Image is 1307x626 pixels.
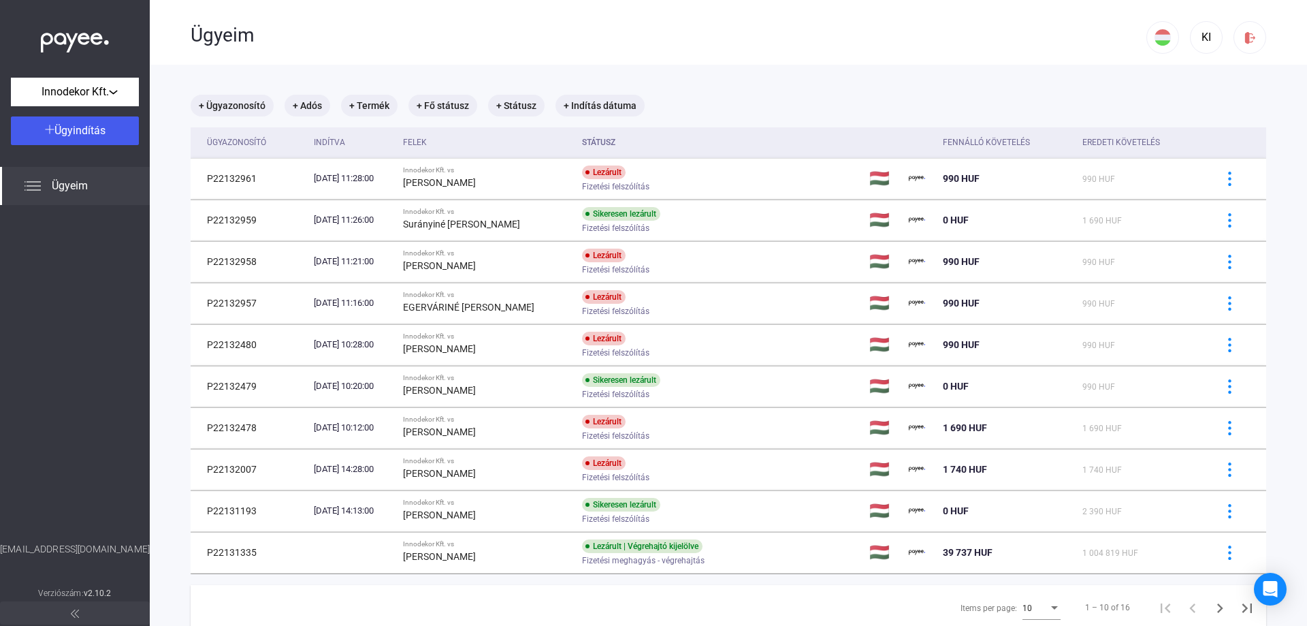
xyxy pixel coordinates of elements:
[943,298,980,309] span: 990 HUF
[864,449,903,490] td: 🇭🇺
[909,170,925,187] img: payee-logo
[582,386,649,403] span: Fizetési felszólítás
[864,200,903,240] td: 🇭🇺
[403,510,476,520] strong: [PERSON_NAME]
[403,540,571,548] div: Innodekor Kft. vs
[1223,421,1237,435] img: more-blue
[582,428,649,444] span: Fizetési felszólítás
[403,426,476,437] strong: [PERSON_NAME]
[909,337,925,353] img: payee-logo
[582,373,660,387] div: Sikeresen lezárult
[1082,465,1122,475] span: 1 740 HUF
[943,381,969,392] span: 0 HUF
[864,324,903,365] td: 🇭🇺
[191,407,308,448] td: P22132478
[1082,382,1115,392] span: 990 HUF
[1085,599,1130,616] div: 1 – 10 of 16
[403,134,571,151] div: Felek
[191,24,1146,47] div: Ügyeim
[582,511,649,527] span: Fizetési felszólítás
[1223,213,1237,228] img: more-blue
[403,260,476,271] strong: [PERSON_NAME]
[582,290,626,304] div: Lezárult
[1206,594,1233,621] button: Next page
[191,366,308,407] td: P22132479
[42,84,109,100] span: Innodekor Kft.
[191,158,308,199] td: P22132961
[1082,174,1115,184] span: 990 HUF
[191,95,274,116] mat-chip: + Ügyazonosító
[1215,455,1244,484] button: more-blue
[582,469,649,486] span: Fizetési felszólítás
[1190,21,1223,54] button: KI
[864,490,903,531] td: 🇭🇺
[1146,21,1179,54] button: HU
[1082,424,1122,433] span: 1 690 HUF
[403,219,520,230] strong: Surányiné [PERSON_NAME]
[582,552,705,569] span: Fizetési meghagyás - végrehajtás
[403,332,571,341] div: Innodekor Kft. vs
[191,200,308,240] td: P22132959
[943,422,987,433] span: 1 690 HUF
[488,95,545,116] mat-chip: + Státusz
[408,95,477,116] mat-chip: + Fő státusz
[403,457,571,465] div: Innodekor Kft. vs
[943,339,980,350] span: 990 HUF
[314,338,392,351] div: [DATE] 10:28:00
[582,178,649,195] span: Fizetési felszólítás
[1223,338,1237,352] img: more-blue
[1223,172,1237,186] img: more-blue
[314,463,392,476] div: [DATE] 14:28:00
[1179,594,1206,621] button: Previous page
[1022,599,1061,616] mat-select: Items per page:
[909,461,925,478] img: payee-logo
[1215,206,1244,234] button: more-blue
[285,95,330,116] mat-chip: + Adós
[909,378,925,394] img: payee-logo
[191,532,308,573] td: P22131335
[1223,546,1237,560] img: more-blue
[1082,548,1138,558] span: 1 004 819 HUF
[1082,134,1199,151] div: Eredeti követelés
[191,241,308,282] td: P22132958
[582,415,626,428] div: Lezárult
[1082,257,1115,267] span: 990 HUF
[191,490,308,531] td: P22131193
[864,407,903,448] td: 🇭🇺
[45,125,54,134] img: plus-white.svg
[191,324,308,365] td: P22132480
[555,95,645,116] mat-chip: + Indítás dátuma
[1233,21,1266,54] button: logout-red
[909,212,925,228] img: payee-logo
[943,215,969,225] span: 0 HUF
[403,385,476,396] strong: [PERSON_NAME]
[11,78,139,106] button: Innodekor Kft.
[943,505,969,516] span: 0 HUF
[943,256,980,267] span: 990 HUF
[1215,330,1244,359] button: more-blue
[314,172,392,185] div: [DATE] 11:28:00
[1215,372,1244,401] button: more-blue
[1152,594,1179,621] button: First page
[864,158,903,199] td: 🇭🇺
[314,134,392,151] div: Indítva
[1215,497,1244,525] button: more-blue
[864,283,903,324] td: 🇭🇺
[25,178,41,194] img: list.svg
[582,249,626,262] div: Lezárult
[1223,296,1237,311] img: more-blue
[1082,216,1122,225] span: 1 690 HUF
[943,134,1030,151] div: Fennálló követelés
[341,95,398,116] mat-chip: + Termék
[909,544,925,561] img: payee-logo
[1215,164,1244,193] button: more-blue
[403,291,571,299] div: Innodekor Kft. vs
[403,134,427,151] div: Felek
[403,499,571,507] div: Innodekor Kft. vs
[582,262,649,278] span: Fizetési felszólítás
[71,610,79,618] img: arrow-double-left-grey.svg
[1223,463,1237,477] img: more-blue
[403,166,571,174] div: Innodekor Kft. vs
[909,503,925,519] img: payee-logo
[582,220,649,236] span: Fizetési felszólítás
